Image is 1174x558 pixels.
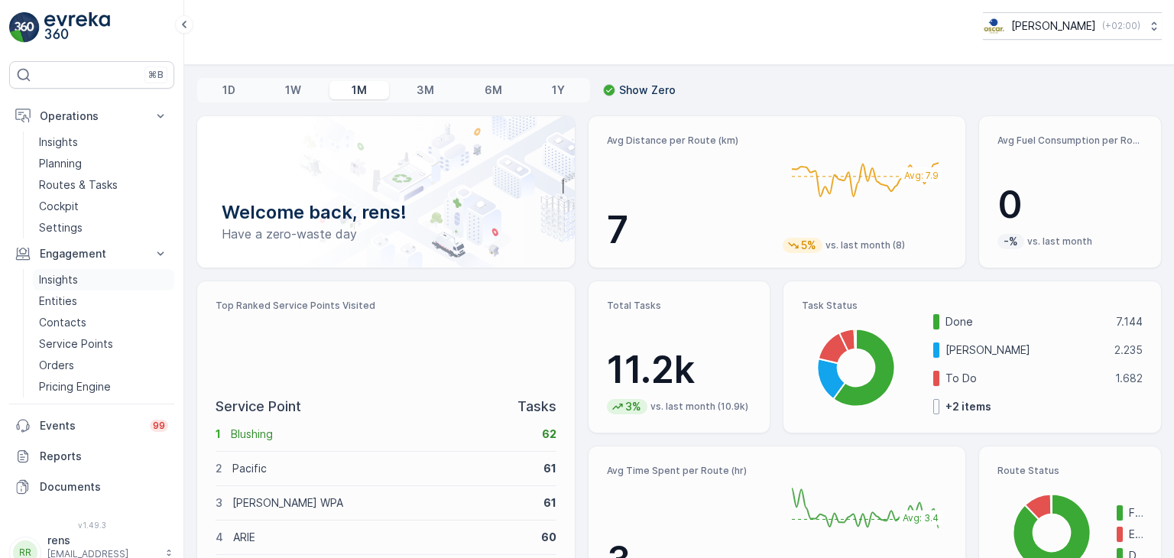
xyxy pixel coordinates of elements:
[44,12,110,43] img: logo_light-DOdMpM7g.png
[543,495,556,511] p: 61
[624,399,643,414] p: 3%
[39,199,79,214] p: Cockpit
[216,300,556,312] p: Top Ranked Service Points Visited
[542,427,556,442] p: 62
[33,131,174,153] a: Insights
[33,355,174,376] a: Orders
[945,314,1106,329] p: Done
[352,83,367,98] p: 1M
[33,312,174,333] a: Contacts
[33,269,174,290] a: Insights
[1102,20,1140,32] p: ( +02:00 )
[607,465,771,477] p: Avg Time Spent per Route (hr)
[33,153,174,174] a: Planning
[417,83,434,98] p: 3M
[1129,505,1143,521] p: Finished
[997,182,1143,228] p: 0
[47,533,157,548] p: rens
[40,109,144,124] p: Operations
[541,530,556,545] p: 60
[517,396,556,417] p: Tasks
[222,225,550,243] p: Have a zero-waste day
[9,472,174,502] a: Documents
[216,495,222,511] p: 3
[39,156,82,171] p: Planning
[216,530,223,545] p: 4
[607,300,752,312] p: Total Tasks
[945,371,1105,386] p: To Do
[33,333,174,355] a: Service Points
[1115,371,1143,386] p: 1.682
[9,101,174,131] button: Operations
[945,342,1104,358] p: [PERSON_NAME]
[983,12,1162,40] button: [PERSON_NAME](+02:00)
[216,427,221,442] p: 1
[231,427,532,442] p: Blushing
[1116,314,1143,329] p: 7.144
[33,217,174,238] a: Settings
[1114,342,1143,358] p: 2.235
[285,83,301,98] p: 1W
[232,461,533,476] p: Pacific
[799,238,818,253] p: 5%
[543,461,556,476] p: 61
[607,207,771,253] p: 7
[485,83,502,98] p: 6M
[552,83,565,98] p: 1Y
[216,396,301,417] p: Service Point
[222,200,550,225] p: Welcome back, rens!
[802,300,1143,312] p: Task Status
[39,358,74,373] p: Orders
[33,196,174,217] a: Cockpit
[39,379,111,394] p: Pricing Engine
[9,521,174,530] span: v 1.49.3
[40,418,141,433] p: Events
[39,135,78,150] p: Insights
[33,376,174,397] a: Pricing Engine
[39,220,83,235] p: Settings
[39,315,86,330] p: Contacts
[997,135,1143,147] p: Avg Fuel Consumption per Route (lt)
[222,83,235,98] p: 1D
[983,18,1005,34] img: basis-logo_rgb2x.png
[40,449,168,464] p: Reports
[1002,234,1020,249] p: -%
[1011,18,1096,34] p: [PERSON_NAME]
[153,420,165,432] p: 99
[607,135,771,147] p: Avg Distance per Route (km)
[33,290,174,312] a: Entities
[1027,235,1092,248] p: vs. last month
[216,461,222,476] p: 2
[997,465,1143,477] p: Route Status
[232,495,533,511] p: [PERSON_NAME] WPA
[9,410,174,441] a: Events99
[39,336,113,352] p: Service Points
[1129,527,1143,542] p: Expired
[39,272,78,287] p: Insights
[9,238,174,269] button: Engagement
[148,69,164,81] p: ⌘B
[9,441,174,472] a: Reports
[39,177,118,193] p: Routes & Tasks
[40,246,144,261] p: Engagement
[607,347,752,393] p: 11.2k
[40,479,168,495] p: Documents
[650,401,748,413] p: vs. last month (10.9k)
[33,174,174,196] a: Routes & Tasks
[233,530,531,545] p: ARIE
[825,239,905,251] p: vs. last month (8)
[619,83,676,98] p: Show Zero
[9,12,40,43] img: logo
[945,399,991,414] p: + 2 items
[39,294,77,309] p: Entities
